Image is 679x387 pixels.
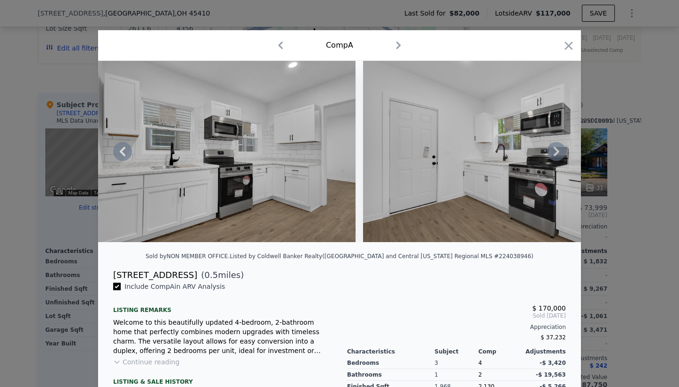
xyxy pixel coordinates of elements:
div: Appreciation [347,323,566,331]
div: Subject [435,348,479,355]
img: Property Img [363,61,634,242]
div: [STREET_ADDRESS] [113,269,197,282]
div: Welcome to this beautifully updated 4-bedroom, 2-bathroom home that perfectly combines modern upg... [113,318,332,355]
span: -$ 3,420 [540,360,566,366]
div: Listed by Coldwell Banker Realty ([GEOGRAPHIC_DATA] and Central [US_STATE] Regional MLS #224038946) [230,253,533,260]
div: Bedrooms [347,357,435,369]
span: Include Comp A in ARV Analysis [121,283,229,290]
div: Comp [478,348,522,355]
div: Comp A [326,40,353,51]
img: Property Img [85,61,356,242]
span: $ 170,000 [532,304,566,312]
span: 4 [478,360,482,366]
div: Bathrooms [347,369,435,381]
div: Adjustments [522,348,566,355]
span: ( miles) [197,269,244,282]
span: 0.5 [205,270,218,280]
div: 1 [435,369,479,381]
div: Sold by NON MEMBER OFFICE . [146,253,230,260]
span: Sold [DATE] [347,312,566,320]
span: $ 37,232 [541,334,566,341]
div: Characteristics [347,348,435,355]
div: Listing remarks [113,299,332,314]
button: Continue reading [113,357,180,367]
span: -$ 19,563 [536,371,566,378]
div: 2 [478,369,522,381]
div: 3 [435,357,479,369]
